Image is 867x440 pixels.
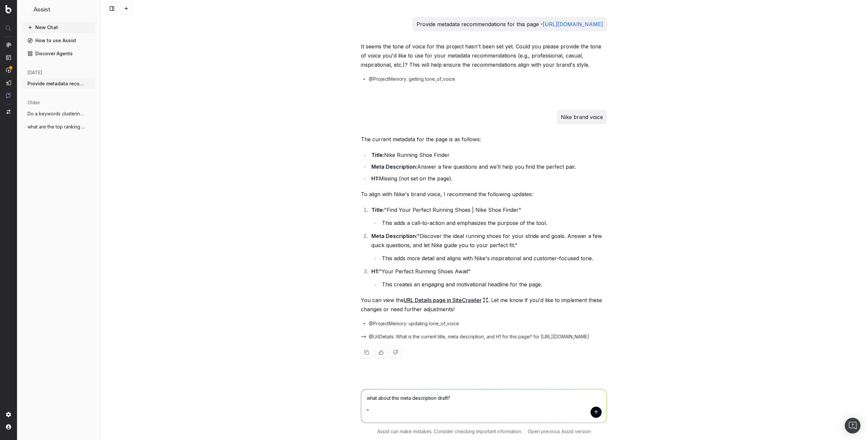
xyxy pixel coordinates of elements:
strong: Meta Description: [371,163,417,170]
li: This adds more detail and aligns with Nike's inspirational and customer-focused tone. [380,254,607,263]
strong: H1: [371,268,379,275]
img: Assist [6,93,11,98]
a: Open previous Assist version [528,428,591,435]
span: Provide metadata recommendations for thi [27,80,85,87]
a: URL Details page in SiteCrawler [404,296,488,305]
strong: Meta Description: [371,233,417,239]
span: @UrlDetails: What is the current title, meta description, and H1 for this page? for [URL][DOMAIN_... [369,333,589,340]
li: "Discover the ideal running shoes for your stride and goals. Answer a few quick questions, and le... [369,231,607,263]
p: It seems the tone of voice for this project hasn't been set yet. Could you please provide the ton... [361,42,607,69]
img: My account [6,424,11,430]
button: Assist [25,5,93,14]
p: Assist can make mistakes. Consider checking important information. [377,428,522,435]
div: Open Intercom Messenger [845,418,860,433]
strong: H1: [371,175,379,182]
p: Nike brand voice [561,112,603,122]
textarea: what about this meta description draft? " [361,389,607,423]
span: older [27,99,40,106]
a: How to use Assist [22,35,96,46]
img: Analytics [6,42,11,47]
a: [URL][DOMAIN_NAME] [543,21,603,27]
button: New Chat [22,22,96,33]
button: @UrlDetails: What is the current title, meta description, and H1 for this page? for [URL][DOMAIN_... [361,333,589,340]
button: Provide metadata recommendations for thi [22,78,96,89]
img: Switch project [7,110,10,114]
strong: Title: [371,207,384,213]
img: Botify logo [6,5,11,13]
p: You can view the . Let me know if you'd like to implement these changes or need further adjustments! [361,296,607,314]
li: Missing (not set on the page). [369,174,607,183]
img: Assist [25,7,31,13]
li: Answer a few questions and we’ll help you find the perfect pair. [369,162,607,171]
img: Activation [6,67,11,73]
p: The current metadata for the page is as follows: [361,135,607,144]
img: Intelligence [6,55,11,60]
p: Provide metadata recommendations for this page - [416,20,603,29]
strong: Title: [371,152,384,158]
img: Studio [6,80,11,85]
button: Do a keywords clustering for related key [22,109,96,119]
a: Discover Agents [22,48,96,59]
span: @ProjectMemory: updating tone_of_voice [369,320,459,327]
img: Botify assist logo [351,137,357,144]
p: To align with Nike's brand voice, I recommend the following updates: [361,190,607,199]
li: "Find Your Perfect Running Shoes | Nike Shoe Finder" [369,205,607,228]
span: what are the top ranking pages and searc [27,124,85,130]
img: Setting [6,412,11,417]
li: "Your Perfect Running Shoes Await" [369,267,607,289]
li: Nike Running Shoe Finder [369,150,607,160]
span: Do a keywords clustering for related key [27,110,85,117]
span: @ProjectMemory: getting tone_of_voice [369,76,455,82]
li: This adds a call-to-action and emphasizes the purpose of the tool. [380,218,607,228]
button: what are the top ranking pages and searc [22,122,96,132]
h1: Assist [33,5,50,14]
span: [DATE] [27,69,42,76]
li: This creates an engaging and motivational headline for the page. [380,280,607,289]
